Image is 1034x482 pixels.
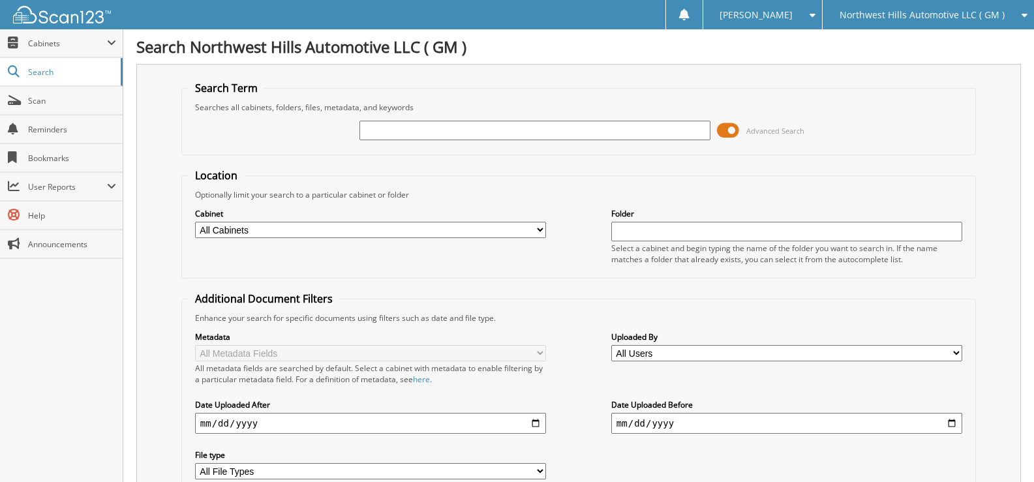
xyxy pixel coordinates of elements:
[13,6,111,23] img: scan123-logo-white.svg
[28,95,116,106] span: Scan
[28,38,107,49] span: Cabinets
[195,399,546,410] label: Date Uploaded After
[840,11,1005,19] span: Northwest Hills Automotive LLC ( GM )
[611,399,962,410] label: Date Uploaded Before
[746,126,804,136] span: Advanced Search
[28,181,107,192] span: User Reports
[195,413,546,434] input: start
[28,210,116,221] span: Help
[195,208,546,219] label: Cabinet
[611,243,962,265] div: Select a cabinet and begin typing the name of the folder you want to search in. If the name match...
[413,374,430,385] a: here
[28,239,116,250] span: Announcements
[195,449,546,460] label: File type
[611,208,962,219] label: Folder
[189,292,339,306] legend: Additional Document Filters
[189,168,244,183] legend: Location
[189,81,264,95] legend: Search Term
[189,312,969,324] div: Enhance your search for specific documents using filters such as date and file type.
[28,124,116,135] span: Reminders
[28,67,114,78] span: Search
[189,102,969,113] div: Searches all cabinets, folders, files, metadata, and keywords
[611,331,962,342] label: Uploaded By
[189,189,969,200] div: Optionally limit your search to a particular cabinet or folder
[195,331,546,342] label: Metadata
[611,413,962,434] input: end
[720,11,793,19] span: [PERSON_NAME]
[136,36,1021,57] h1: Search Northwest Hills Automotive LLC ( GM )
[969,419,1034,482] iframe: Chat Widget
[28,153,116,164] span: Bookmarks
[195,363,546,385] div: All metadata fields are searched by default. Select a cabinet with metadata to enable filtering b...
